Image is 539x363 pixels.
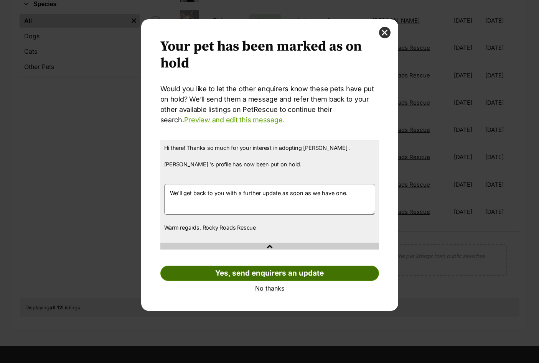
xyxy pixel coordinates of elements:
[164,223,375,232] p: Warm regards, Rocky Roads Rescue
[160,38,379,72] h2: Your pet has been marked as on hold
[160,285,379,292] a: No thanks
[164,144,375,177] p: Hi there! Thanks so much for your interest in adopting [PERSON_NAME] . [PERSON_NAME] 's profile h...
[184,116,284,124] a: Preview and edit this message.
[379,27,391,38] button: close
[160,84,379,125] p: Would you like to let the other enquirers know these pets have put on hold? We’ll send them a mes...
[164,184,375,215] textarea: We'll get back to you with a further update as soon as we have one.
[160,266,379,281] a: Yes, send enquirers an update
